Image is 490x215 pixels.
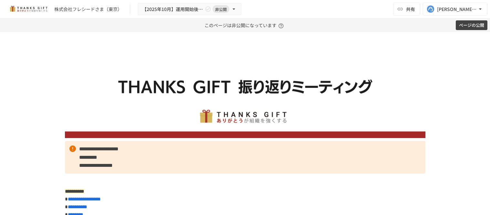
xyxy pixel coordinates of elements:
button: 共有 [393,3,420,16]
div: 株式会社フレシードさま（東京） [54,6,122,13]
span: 共有 [406,5,415,13]
button: [PERSON_NAME][EMAIL_ADDRESS][DOMAIN_NAME] [423,3,487,16]
span: 【2025年10月】運用開始後振り返りミーティング [142,5,203,13]
button: ページの公開 [456,20,487,30]
img: mMP1OxWUAhQbsRWCurg7vIHe5HqDpP7qZo7fRoNLXQh [8,4,49,14]
button: 【2025年10月】運用開始後振り返りミーティング非公開 [138,3,241,16]
img: ywjCEzGaDRs6RHkpXm6202453qKEghjSpJ0uwcQsaCz [65,48,425,138]
span: 非公開 [213,6,229,13]
p: このページは非公開になっています [204,18,286,32]
div: [PERSON_NAME][EMAIL_ADDRESS][DOMAIN_NAME] [437,5,477,13]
